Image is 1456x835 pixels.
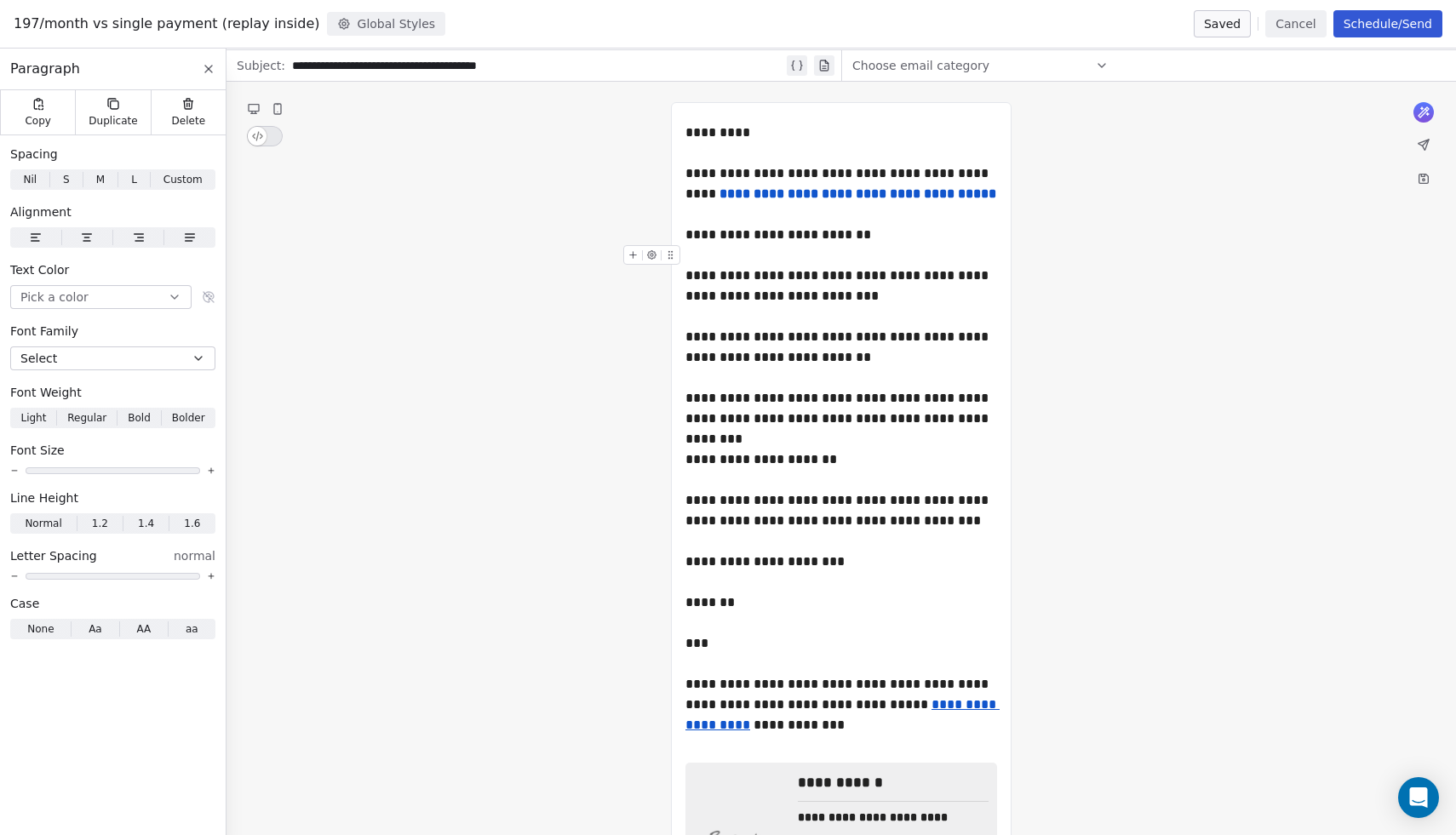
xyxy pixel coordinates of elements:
span: Light [20,410,46,426]
span: Bold [128,410,151,426]
span: Alignment [10,203,72,220]
span: Spacing [10,146,58,163]
span: 1.6 [184,516,200,531]
span: Font Size [10,442,65,459]
span: aa [186,621,198,637]
button: Cancel [1265,10,1326,37]
span: normal [174,547,215,564]
button: Saved [1194,10,1251,37]
span: Subject: [237,57,285,79]
span: Duplicate [89,114,137,128]
span: 197/month vs single payment (replay inside) [14,14,320,34]
span: Normal [25,516,61,531]
span: Letter Spacing [10,547,97,564]
span: Custom [163,172,203,187]
span: M [96,172,105,187]
button: Schedule/Send [1333,10,1442,37]
span: None [27,621,54,637]
span: Aa [89,621,102,637]
span: Case [10,595,39,612]
span: 1.4 [138,516,154,531]
span: Line Height [10,489,78,506]
span: Font Family [10,323,78,340]
button: Pick a color [10,285,192,309]
span: 1.2 [92,516,108,531]
span: Select [20,350,57,367]
span: Text Color [10,261,69,278]
span: L [131,172,137,187]
span: Paragraph [10,59,80,79]
span: Font Weight [10,384,82,401]
span: S [63,172,70,187]
span: Delete [172,114,206,128]
div: Open Intercom Messenger [1398,777,1439,818]
span: Bolder [172,410,205,426]
span: Copy [25,114,51,128]
span: Nil [23,172,37,187]
span: Regular [67,410,106,426]
span: AA [136,621,151,637]
button: Global Styles [327,12,446,36]
span: Choose email category [852,57,989,74]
